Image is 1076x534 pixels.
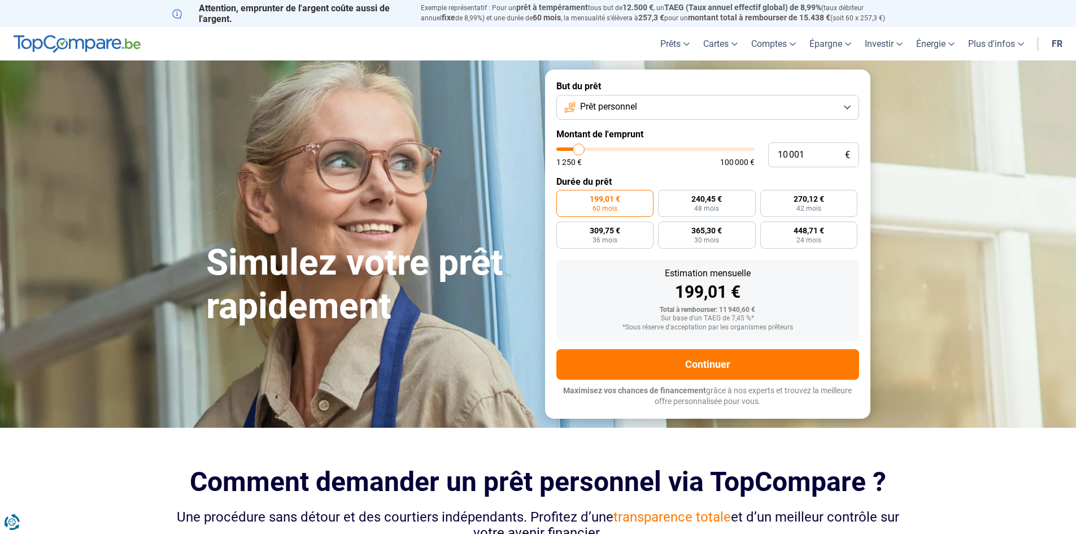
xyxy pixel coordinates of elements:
span: prêt à tempérament [516,3,588,12]
label: Durée du prêt [556,176,859,187]
a: Plus d'infos [961,27,1031,60]
label: Montant de l'emprunt [556,129,859,140]
span: 257,3 € [638,13,664,22]
p: Attention, emprunter de l'argent coûte aussi de l'argent. [172,3,407,24]
span: € [845,150,850,160]
a: Cartes [696,27,744,60]
div: Sur base d'un TAEG de 7,45 %* [565,315,850,323]
span: montant total à rembourser de 15.438 € [688,13,830,22]
span: 12.500 € [622,3,654,12]
p: grâce à nos experts et trouvez la meilleure offre personnalisée pour vous. [556,385,859,407]
span: fixe [442,13,455,22]
label: But du prêt [556,81,859,92]
div: *Sous réserve d'acceptation par les organismes prêteurs [565,324,850,332]
span: 60 mois [533,13,561,22]
span: 1 250 € [556,158,582,166]
span: 365,30 € [691,227,722,235]
div: Total à rembourser: 11 940,60 € [565,306,850,314]
a: Comptes [744,27,803,60]
h2: Comment demander un prêt personnel via TopCompare ? [172,466,904,497]
span: 448,71 € [794,227,824,235]
span: transparence totale [613,509,731,525]
span: Maximisez vos chances de financement [563,386,706,395]
span: 42 mois [796,205,821,212]
button: Prêt personnel [556,95,859,120]
span: 48 mois [694,205,719,212]
span: 24 mois [796,237,821,244]
div: 199,01 € [565,284,850,301]
a: Énergie [909,27,961,60]
span: 309,75 € [590,227,620,235]
span: 100 000 € [720,158,755,166]
h1: Simulez votre prêt rapidement [206,241,532,328]
span: 240,45 € [691,195,722,203]
span: 60 mois [593,205,617,212]
a: Prêts [654,27,696,60]
a: fr [1045,27,1069,60]
span: 30 mois [694,237,719,244]
a: Investir [858,27,909,60]
div: Estimation mensuelle [565,269,850,278]
span: 270,12 € [794,195,824,203]
p: Exemple représentatif : Pour un tous but de , un (taux débiteur annuel de 8,99%) et une durée de ... [421,3,904,23]
button: Continuer [556,349,859,380]
span: 36 mois [593,237,617,244]
img: TopCompare [14,35,141,53]
span: 199,01 € [590,195,620,203]
span: Prêt personnel [580,101,637,113]
span: TAEG (Taux annuel effectif global) de 8,99% [664,3,821,12]
a: Épargne [803,27,858,60]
